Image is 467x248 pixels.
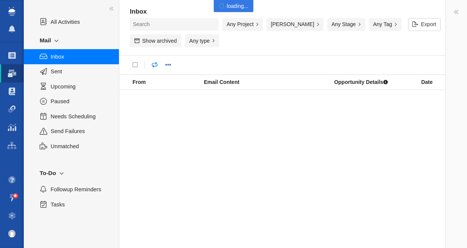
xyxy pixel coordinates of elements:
strong: Inbox [130,8,147,15]
span: Paused [51,97,111,105]
span: Sent [51,67,111,76]
span: Followup Reminders [51,185,111,194]
button: [PERSON_NAME] [267,18,324,31]
div: Any Project [222,18,263,31]
input: Search [130,18,219,31]
span: Send Failures [51,127,111,135]
a: Export [408,18,441,31]
div: To-Do [24,167,119,179]
img: buzzstream_logo_iconsimple.png [8,7,15,16]
button: Any Stage [327,18,365,31]
div: Date [401,79,438,85]
span: Unmatched [51,142,111,150]
a: Show archived [130,34,181,47]
button: Any type [185,34,219,47]
span: All Activities [51,18,111,26]
span: Needs Scheduling [51,112,111,121]
img: 61f477734bf3dd72b3fb3a7a83fcc915 [8,230,16,237]
span: Inbox [51,53,111,61]
span: Upcoming [51,82,111,91]
button: Any Tag [369,18,401,31]
div: Mail [24,35,119,46]
div: From [133,79,196,85]
div: Email Content [204,79,331,85]
div: Opportunity Details [334,79,398,85]
span: Tasks [51,200,111,209]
